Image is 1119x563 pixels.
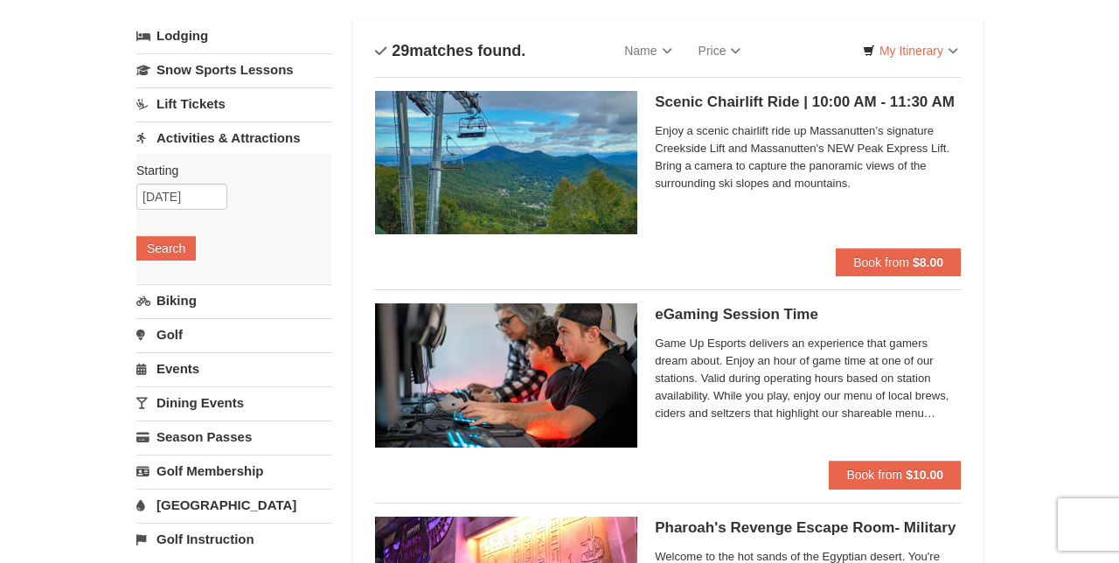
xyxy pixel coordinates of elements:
a: Events [136,352,331,385]
a: Golf Membership [136,455,331,487]
span: Game Up Esports delivers an experience that gamers dream about. Enjoy an hour of game time at one... [655,335,961,422]
h5: Scenic Chairlift Ride | 10:00 AM - 11:30 AM [655,94,961,111]
a: Snow Sports Lessons [136,53,331,86]
h5: eGaming Session Time [655,306,961,323]
a: Activities & Attractions [136,122,331,154]
button: Book from $8.00 [836,248,961,276]
span: 29 [392,42,409,59]
a: Price [685,33,754,68]
strong: $10.00 [906,468,943,482]
span: Enjoy a scenic chairlift ride up Massanutten’s signature Creekside Lift and Massanutten's NEW Pea... [655,122,961,192]
a: [GEOGRAPHIC_DATA] [136,489,331,521]
a: Lift Tickets [136,87,331,120]
a: Golf Instruction [136,523,331,555]
a: Lodging [136,20,331,52]
a: Biking [136,284,331,316]
img: 24896431-1-a2e2611b.jpg [375,91,637,234]
a: Dining Events [136,386,331,419]
a: Golf [136,318,331,351]
a: Season Passes [136,421,331,453]
a: My Itinerary [851,38,970,64]
label: Starting [136,162,318,179]
h5: Pharoah's Revenge Escape Room- Military [655,519,961,537]
img: 19664770-34-0b975b5b.jpg [375,303,637,447]
span: Book from [846,468,902,482]
strong: $8.00 [913,255,943,269]
button: Search [136,236,196,261]
span: Book from [853,255,909,269]
a: Name [611,33,685,68]
button: Book from $10.00 [829,461,961,489]
h4: matches found. [375,42,525,59]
